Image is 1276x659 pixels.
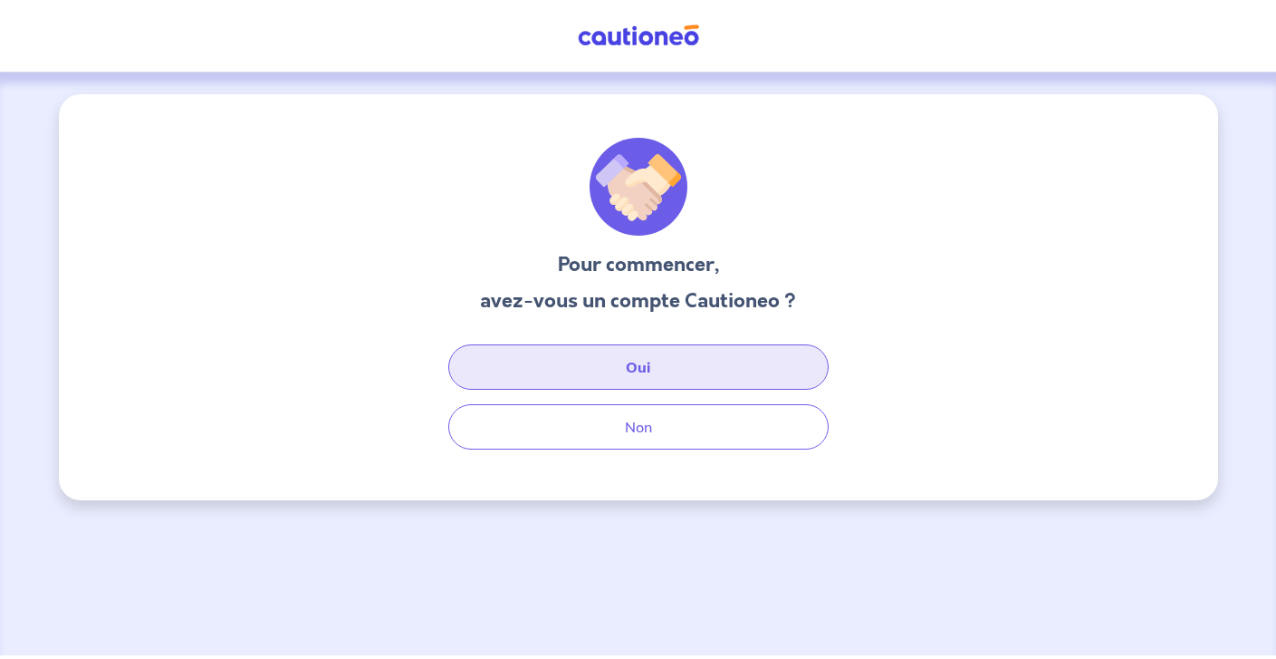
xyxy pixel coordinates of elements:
h3: Pour commencer, [480,250,796,279]
button: Non [448,404,829,450]
h3: avez-vous un compte Cautioneo ? [480,286,796,315]
button: Oui [448,344,829,390]
img: Cautioneo [571,24,706,47]
img: illu_welcome.svg [590,138,687,236]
